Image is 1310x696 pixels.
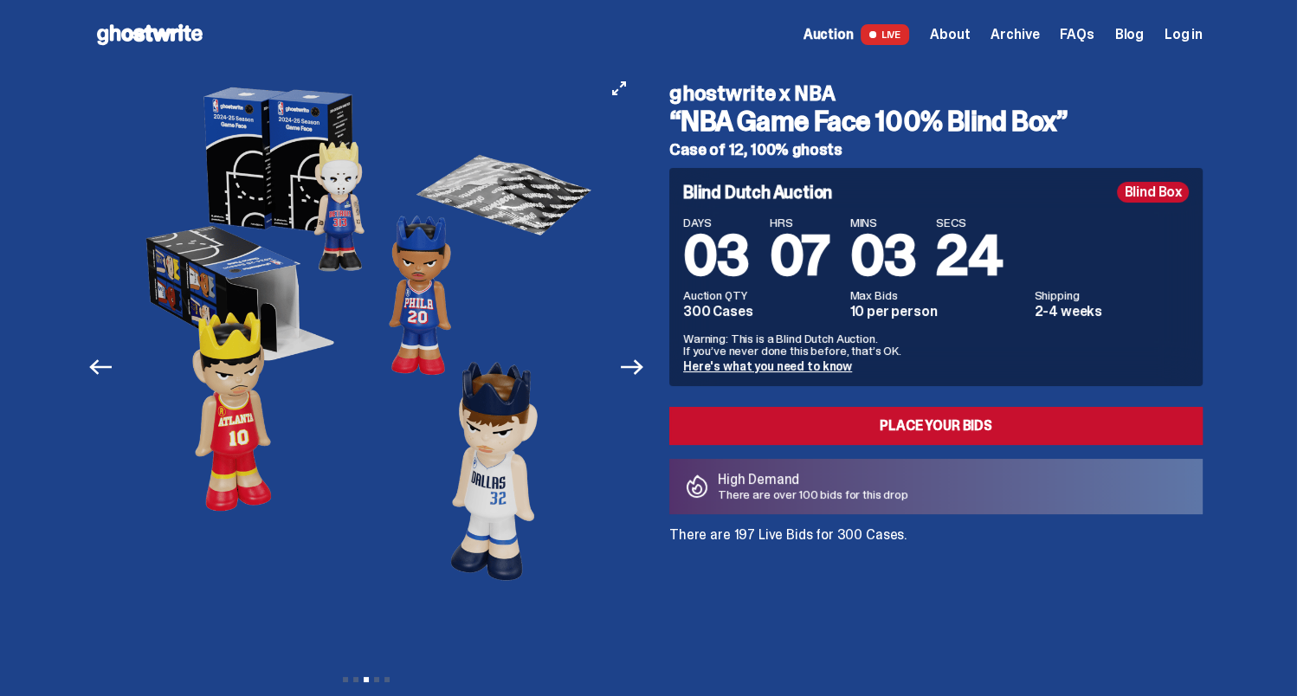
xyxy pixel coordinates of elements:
[850,289,1024,301] dt: Max Bids
[683,184,832,201] h4: Blind Dutch Auction
[343,677,348,682] button: View slide 1
[669,528,1203,542] p: There are 197 Live Bids for 300 Cases.
[613,348,651,386] button: Next
[1115,28,1144,42] a: Blog
[803,28,854,42] span: Auction
[770,216,829,229] span: HRS
[850,216,916,229] span: MINS
[384,677,390,682] button: View slide 5
[1034,289,1189,301] dt: Shipping
[683,332,1189,357] p: Warning: This is a Blind Dutch Auction. If you’ve never done this before, that’s OK.
[770,220,829,292] span: 07
[861,24,910,45] span: LIVE
[1117,182,1189,203] div: Blind Box
[930,28,970,42] a: About
[669,407,1203,445] a: Place your Bids
[683,289,840,301] dt: Auction QTY
[683,358,852,374] a: Here's what you need to know
[936,220,1002,292] span: 24
[609,78,629,99] button: View full-screen
[718,473,908,487] p: High Demand
[1034,305,1189,319] dd: 2-4 weeks
[669,107,1203,135] h3: “NBA Game Face 100% Blind Box”
[81,348,119,386] button: Previous
[683,216,749,229] span: DAYS
[718,488,908,500] p: There are over 100 bids for this drop
[850,220,916,292] span: 03
[936,216,1002,229] span: SECS
[128,69,604,665] img: NBA-Hero-3.png
[1165,28,1203,42] a: Log in
[683,305,840,319] dd: 300 Cases
[683,220,749,292] span: 03
[353,677,358,682] button: View slide 2
[803,24,909,45] a: Auction LIVE
[669,142,1203,158] h5: Case of 12, 100% ghosts
[364,677,369,682] button: View slide 3
[991,28,1039,42] a: Archive
[374,677,379,682] button: View slide 4
[850,305,1024,319] dd: 10 per person
[1060,28,1094,42] a: FAQs
[669,83,1203,104] h4: ghostwrite x NBA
